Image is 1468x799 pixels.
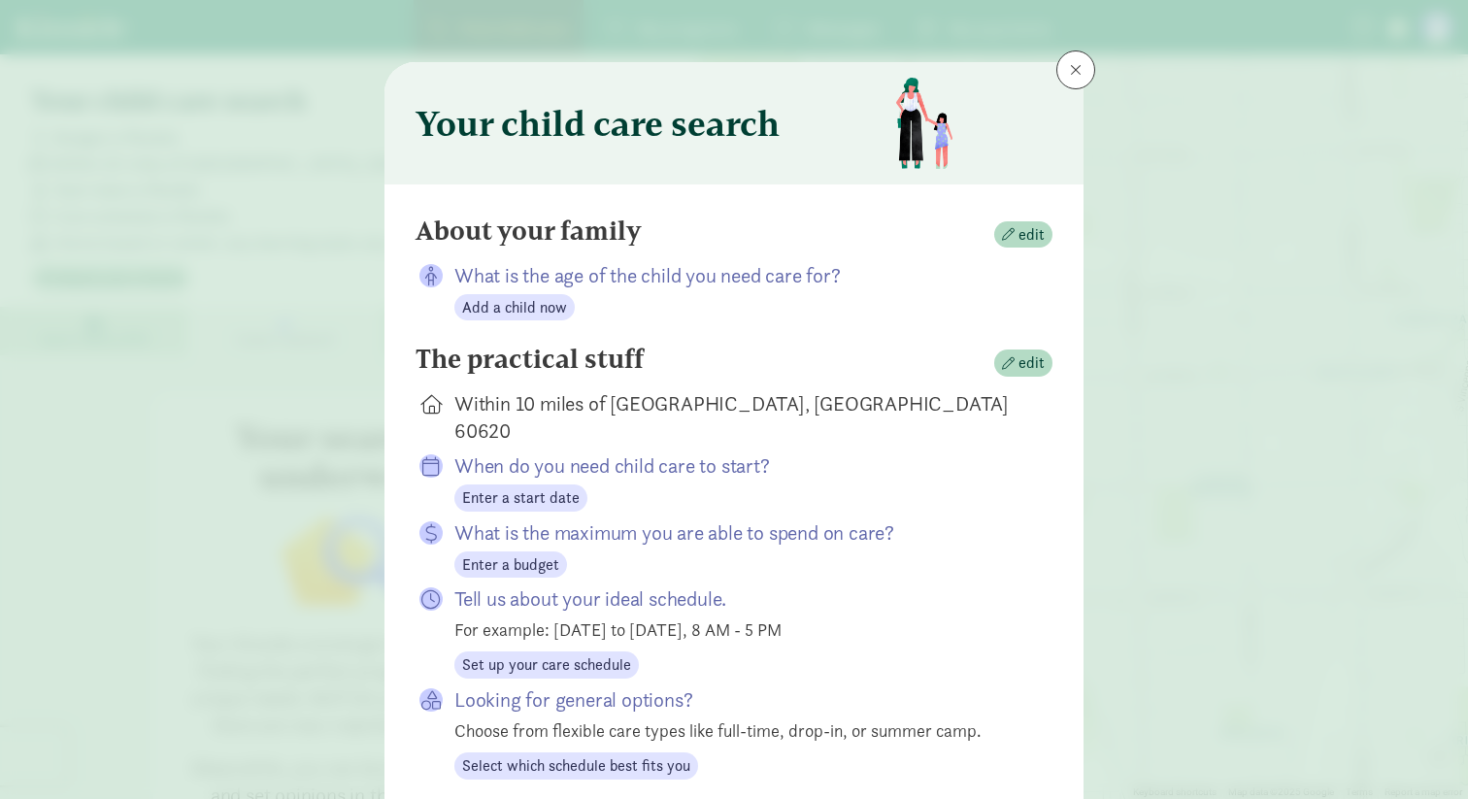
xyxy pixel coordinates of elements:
p: What is the age of the child you need care for? [454,262,1021,289]
button: Enter a budget [454,551,567,579]
button: edit [994,221,1052,249]
span: Set up your care schedule [462,653,631,677]
span: Add a child now [462,296,567,319]
button: Add a child now [454,294,575,321]
div: For example: [DATE] to [DATE], 8 AM - 5 PM [454,616,1021,643]
button: edit [994,350,1052,377]
h4: The practical stuff [416,344,644,375]
h4: About your family [416,216,642,247]
button: Enter a start date [454,484,587,512]
p: Looking for general options? [454,686,1021,714]
button: Select which schedule best fits you [454,752,698,780]
span: Enter a start date [462,486,580,510]
span: Enter a budget [462,553,559,577]
span: Select which schedule best fits you [462,754,690,778]
div: Within 10 miles of [GEOGRAPHIC_DATA], [GEOGRAPHIC_DATA] 60620 [454,390,1021,445]
div: Choose from flexible care types like full-time, drop-in, or summer camp. [454,717,1021,744]
span: edit [1018,351,1045,375]
span: edit [1018,223,1045,247]
h3: Your child care search [416,104,780,143]
p: What is the maximum you are able to spend on care? [454,519,1021,547]
p: When do you need child care to start? [454,452,1021,480]
button: Set up your care schedule [454,651,639,679]
p: Tell us about your ideal schedule. [454,585,1021,613]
